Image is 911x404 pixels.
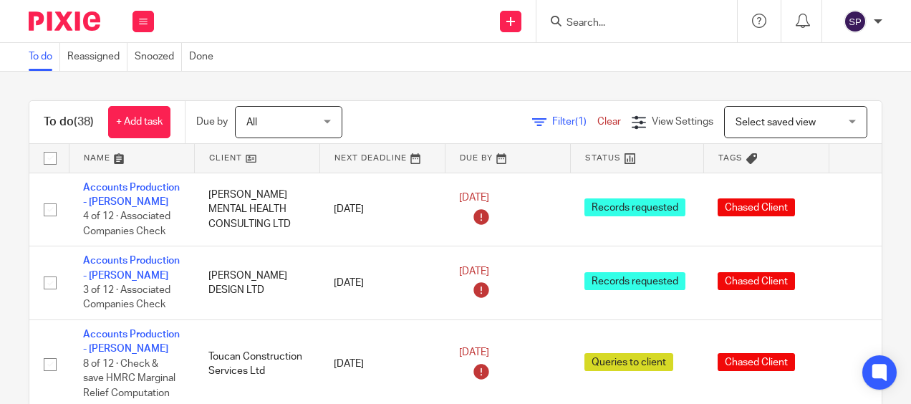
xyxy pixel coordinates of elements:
span: 8 of 12 · Check & save HMRC Marginal Relief Computation [83,359,175,398]
a: Accounts Production - [PERSON_NAME] [83,183,180,207]
a: Clear [597,117,621,127]
span: 3 of 12 · Associated Companies Check [83,285,170,310]
span: 4 of 12 · Associated Companies Check [83,211,170,236]
img: svg%3E [844,10,867,33]
span: Chased Client [718,198,795,216]
img: Pixie [29,11,100,31]
span: [DATE] [459,193,489,203]
p: Due by [196,115,228,129]
span: Chased Client [718,353,795,371]
span: [DATE] [459,266,489,276]
a: Accounts Production - [PERSON_NAME] [83,256,180,280]
td: [DATE] [319,246,445,320]
span: [DATE] [459,347,489,357]
td: [PERSON_NAME] DESIGN LTD [194,246,319,320]
span: Records requested [584,198,685,216]
h1: To do [44,115,94,130]
a: + Add task [108,106,170,138]
span: (38) [74,116,94,128]
a: To do [29,43,60,71]
a: Accounts Production - [PERSON_NAME] [83,330,180,354]
span: Tags [718,154,743,162]
span: Records requested [584,272,685,290]
a: Done [189,43,221,71]
input: Search [565,17,694,30]
a: Snoozed [135,43,182,71]
span: Select saved view [736,117,816,128]
span: (1) [575,117,587,127]
span: Filter [552,117,597,127]
a: Reassigned [67,43,127,71]
span: View Settings [652,117,713,127]
span: Queries to client [584,353,673,371]
span: All [246,117,257,128]
td: [PERSON_NAME] MENTAL HEALTH CONSULTING LTD [194,173,319,246]
td: [DATE] [319,173,445,246]
span: Chased Client [718,272,795,290]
